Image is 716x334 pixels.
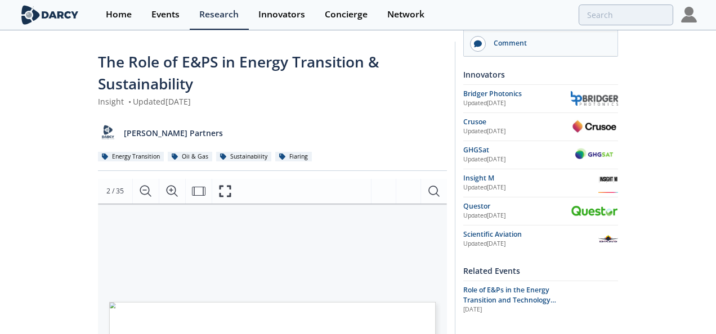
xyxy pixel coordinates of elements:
[463,201,618,221] a: Questor Updated[DATE] Questor
[126,96,133,107] span: •
[98,96,447,107] div: Insight Updated [DATE]
[463,173,598,183] div: Insight M
[463,229,598,240] div: Scientific Aviation
[463,89,571,99] div: Bridger Photonics
[19,5,80,25] img: logo-wide.svg
[151,10,180,19] div: Events
[463,305,563,314] div: [DATE]
[463,117,618,137] a: Crusoe Updated[DATE] Crusoe
[463,285,556,315] span: Role of E&Ps in the Energy Transition and Technology Trends
[463,145,571,155] div: GHGSat
[168,152,212,162] div: Oil & Gas
[571,91,618,105] img: Bridger Photonics
[463,229,618,249] a: Scientific Aviation Updated[DATE] Scientific Aviation
[463,211,571,220] div: Updated [DATE]
[463,240,598,249] div: Updated [DATE]
[463,285,618,315] a: Role of E&Ps in the Energy Transition and Technology Trends [DATE]
[463,155,571,164] div: Updated [DATE]
[106,10,132,19] div: Home
[199,10,239,19] div: Research
[387,10,424,19] div: Network
[579,4,673,25] input: Advanced Search
[463,201,571,211] div: Questor
[463,89,618,109] a: Bridger Photonics Updated[DATE] Bridger Photonics
[571,146,618,164] img: GHGSat
[486,38,612,48] div: Comment
[124,127,223,139] p: [PERSON_NAME] Partners
[463,117,571,127] div: Crusoe
[463,261,618,281] div: Related Events
[463,65,618,84] div: Innovators
[463,183,598,192] div: Updated [DATE]
[258,10,305,19] div: Innovators
[463,127,571,136] div: Updated [DATE]
[275,152,312,162] div: Flaring
[598,173,618,193] img: Insight M
[325,10,368,19] div: Concierge
[98,52,379,94] span: The Role of E&PS in Energy Transition & Sustainability
[463,173,618,193] a: Insight M Updated[DATE] Insight M
[571,119,618,134] img: Crusoe
[216,152,271,162] div: Sustainability
[98,152,164,162] div: Energy Transition
[598,229,618,249] img: Scientific Aviation
[571,205,618,216] img: Questor
[463,145,618,165] a: GHGSat Updated[DATE] GHGSat
[681,7,697,22] img: Profile
[463,99,571,108] div: Updated [DATE]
